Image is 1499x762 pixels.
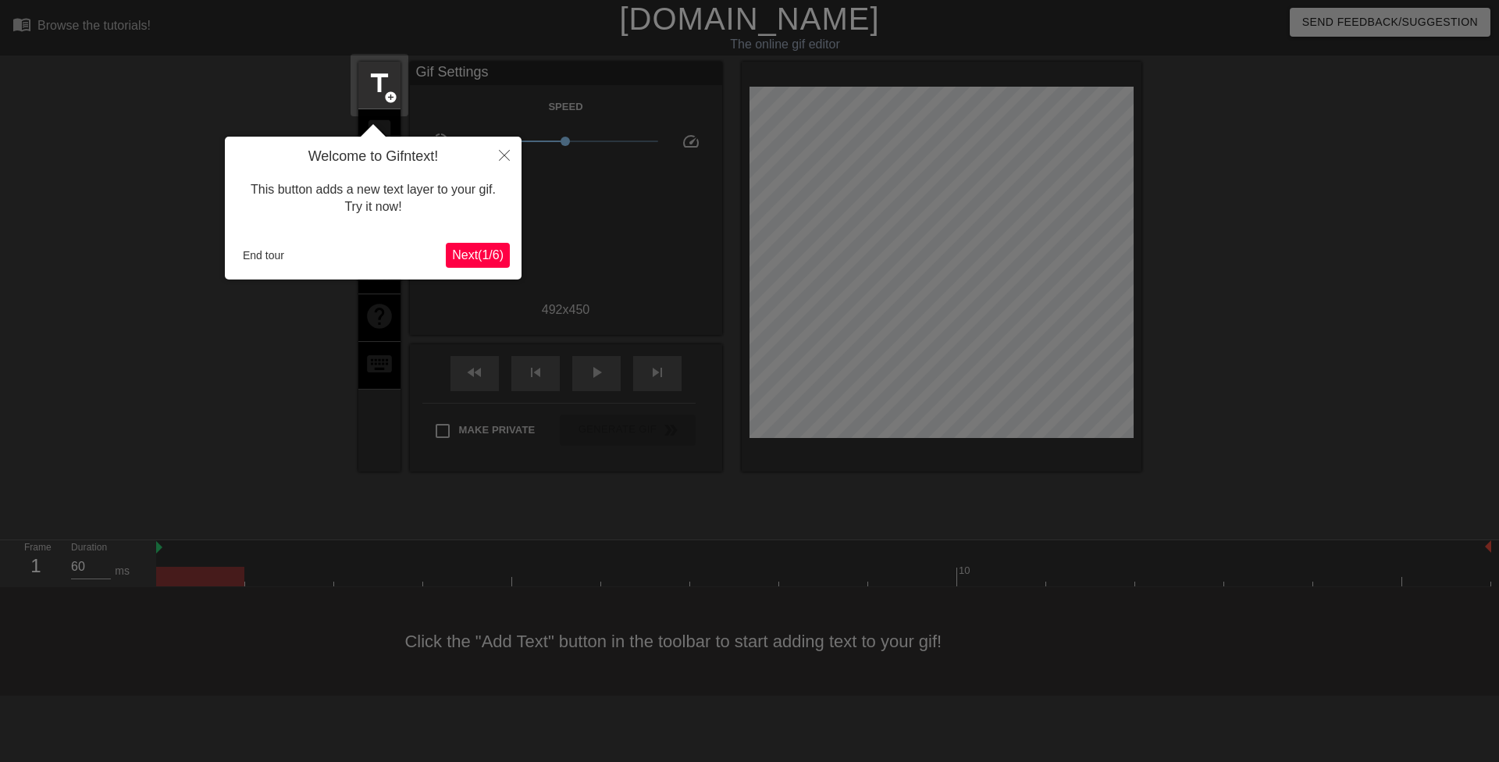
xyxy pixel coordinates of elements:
button: End tour [237,244,290,267]
div: This button adds a new text layer to your gif. Try it now! [237,166,510,232]
span: Next ( 1 / 6 ) [452,248,504,262]
h4: Welcome to Gifntext! [237,148,510,166]
button: Next [446,243,510,268]
button: Close [487,137,522,173]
